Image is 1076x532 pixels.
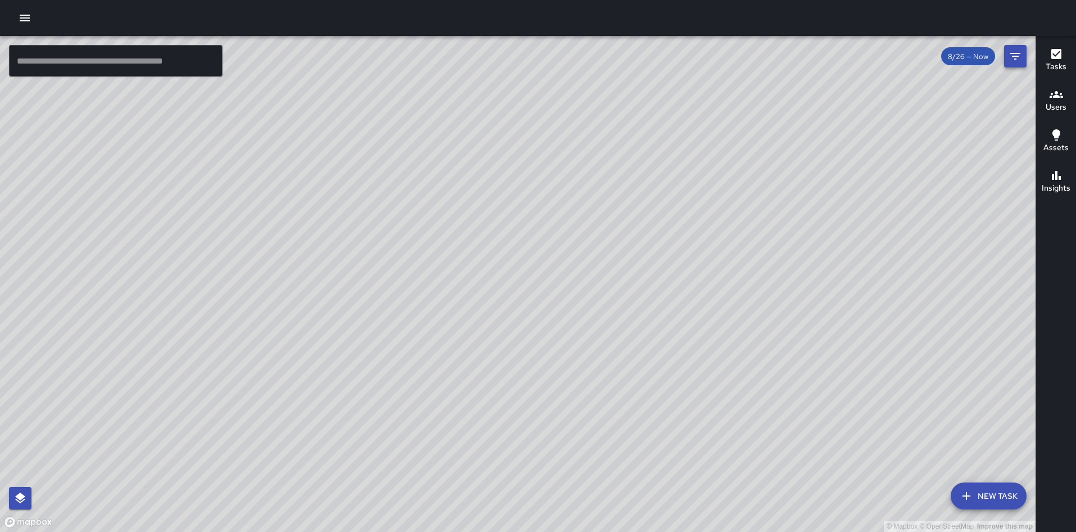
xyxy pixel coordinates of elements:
button: Assets [1036,121,1076,162]
button: New Task [951,483,1027,510]
button: Filters [1004,45,1027,67]
button: Users [1036,81,1076,121]
h6: Tasks [1046,61,1066,73]
h6: Insights [1042,182,1070,195]
button: Insights [1036,162,1076,202]
h6: Assets [1043,142,1069,154]
span: 8/26 — Now [941,52,995,61]
h6: Users [1046,101,1066,114]
button: Tasks [1036,40,1076,81]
